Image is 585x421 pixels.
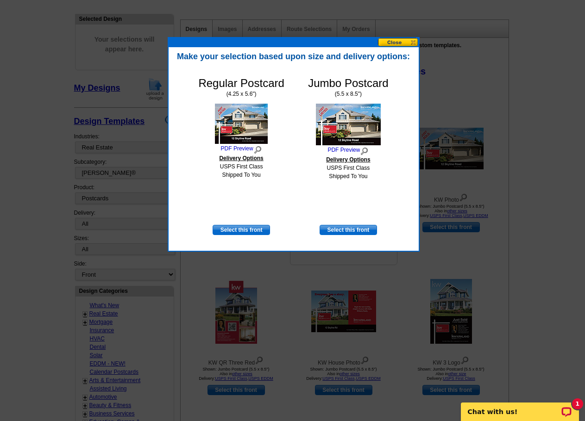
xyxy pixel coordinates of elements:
[213,225,270,235] a: Select this front
[455,392,585,421] iframe: LiveChat chat widget
[198,162,284,179] dd: USPS First Class Shipped To You
[198,144,284,154] a: PDF Preview
[360,145,369,155] img: magnifyGlass.png
[253,144,262,154] img: magnifyGlass.png
[308,90,388,98] span: (5.5 x 8.5")
[215,104,268,144] img: KLWPRFphotoJL.jpg
[316,104,381,145] img: KLWPJFphotoJL.jpg
[308,155,388,164] dt: Delivery Options
[198,77,284,90] h4: Regular Postcard
[308,77,388,90] h4: Jumbo Postcard
[308,145,388,155] a: PDF Preview
[198,90,284,98] span: (4.25 x 5.6")
[320,225,377,235] a: Select this front
[198,154,284,162] dt: Delivery Options
[173,52,414,62] h2: Make your selection based upon size and delivery options:
[308,164,388,180] dd: USPS First Class Shipped To You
